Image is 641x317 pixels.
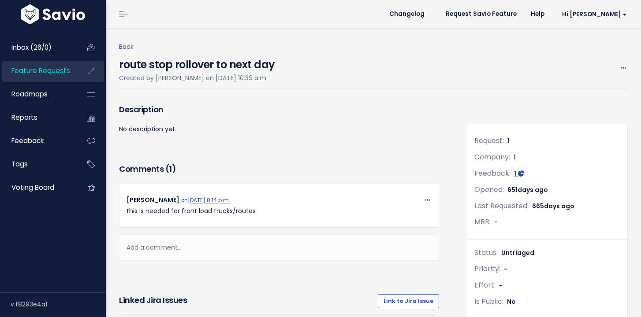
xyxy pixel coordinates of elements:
a: Link to Jira Issue [378,294,439,308]
a: Hi [PERSON_NAME] [552,7,634,21]
span: Reports [11,113,37,122]
div: Add a comment... [119,235,439,261]
span: Company: [474,152,510,162]
span: Hi [PERSON_NAME] [562,11,627,18]
a: Inbox (26/0) [2,37,73,58]
a: Voting Board [2,177,73,198]
a: Back [119,42,134,51]
span: Feature Requests [11,66,70,75]
span: [PERSON_NAME] [127,195,179,204]
span: Priority: [474,264,500,274]
a: Feature Requests [2,61,73,81]
span: Created by [PERSON_NAME] on [DATE] 10:39 a.m. [119,74,268,82]
span: 665 [532,202,574,210]
h3: Description [119,103,439,116]
a: 1 [514,169,524,178]
span: - [499,281,503,290]
a: Help [524,7,552,21]
span: Opened: [474,184,504,195]
span: Untriaged [501,248,534,257]
span: on [181,197,230,204]
span: Changelog [389,11,425,17]
span: Feedback: [474,168,511,178]
span: No [507,297,516,306]
span: Voting Board [11,183,54,192]
span: Roadmaps [11,89,48,99]
a: Tags [2,154,73,174]
a: Feedback [2,131,73,151]
span: Last Requested: [474,201,529,211]
span: 1 [507,136,510,145]
span: days ago [518,185,548,194]
a: [DATE] 8:14 p.m. [188,197,230,204]
span: Feedback [11,136,44,145]
a: Request Savio Feature [439,7,524,21]
h3: Linked Jira issues [119,294,187,308]
span: Status: [474,247,498,258]
span: - [504,265,507,273]
span: Tags [11,159,28,169]
span: Effort: [474,280,496,290]
span: - [494,217,498,226]
span: 1 [514,169,516,178]
span: 1 [514,153,516,162]
span: Inbox (26/0) [11,43,52,52]
div: v.f8293e4a1 [11,293,106,316]
h3: Comments ( ) [119,163,439,175]
span: Is Public: [474,296,503,306]
h4: route stop rollover to next day [119,52,275,73]
a: Reports [2,107,73,128]
p: this is needed for front load trucks/routes [127,206,432,217]
span: days ago [544,202,574,210]
span: 651 [507,185,548,194]
span: Request: [474,136,504,146]
p: No description yet. [119,124,439,135]
img: logo-white.9d6f32f41409.svg [19,4,87,24]
a: Roadmaps [2,84,73,104]
span: MRR: [474,217,491,227]
span: 1 [169,163,172,174]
